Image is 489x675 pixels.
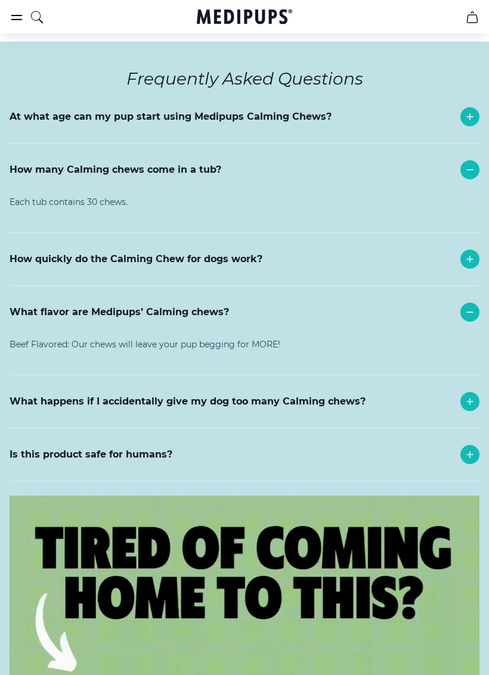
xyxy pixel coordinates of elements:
[10,305,229,319] p: What flavor are Medipups’ Calming chews?
[10,10,24,24] button: burger-menu
[458,3,487,32] button: cart
[10,163,221,177] p: How many Calming chews come in a tub?
[10,394,366,409] p: What happens if I accidentally give my dog too many Calming chews?
[10,143,367,204] div: Our calming soft chews are an amazing solution for dogs of any breed. This chew is to be given to...
[10,67,479,91] h6: Frequently Asked Questions
[10,428,367,489] div: Please see a veterinarian as soon as possible if you accidentally give too many. If you’re unsure...
[10,338,367,375] div: Beef Flavored: Our chews will leave your pup begging for MORE!
[197,8,292,28] a: Medipups
[10,447,172,462] p: Is this product safe for humans?
[10,252,262,266] p: How quickly do the Calming Chew for dogs work?
[10,196,367,232] div: Each tub contains 30 chews.
[10,285,367,384] div: We created our Calming Chews as an helpful, fast remedy. The ingredients have a calming effect on...
[30,2,44,32] button: search
[10,481,367,530] div: All our products are intended to be consumed by dogs and are not safe for human consumption. Plea...
[10,110,332,124] p: At what age can my pup start using Medipups Calming Chews?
